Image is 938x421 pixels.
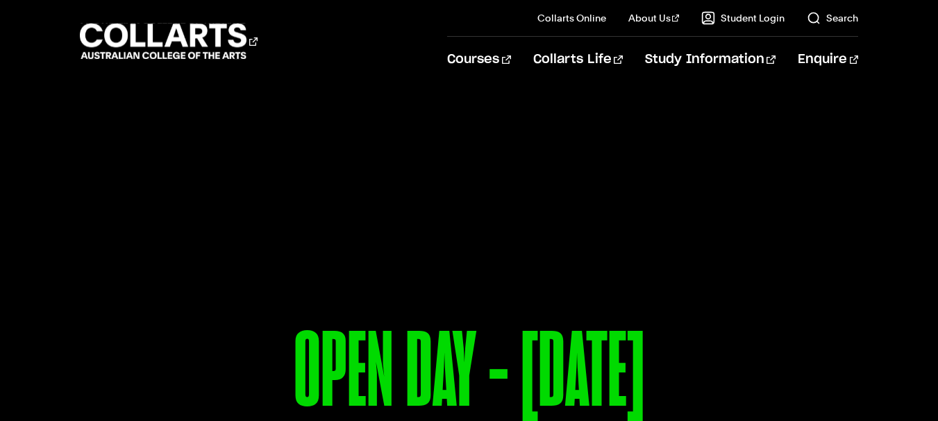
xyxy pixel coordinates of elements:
a: About Us [628,11,680,25]
a: Collarts Online [537,11,606,25]
a: Search [807,11,858,25]
a: Courses [447,37,510,83]
a: Enquire [798,37,858,83]
a: Collarts Life [533,37,623,83]
div: Go to homepage [80,22,258,61]
a: Student Login [701,11,785,25]
a: Study Information [645,37,776,83]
